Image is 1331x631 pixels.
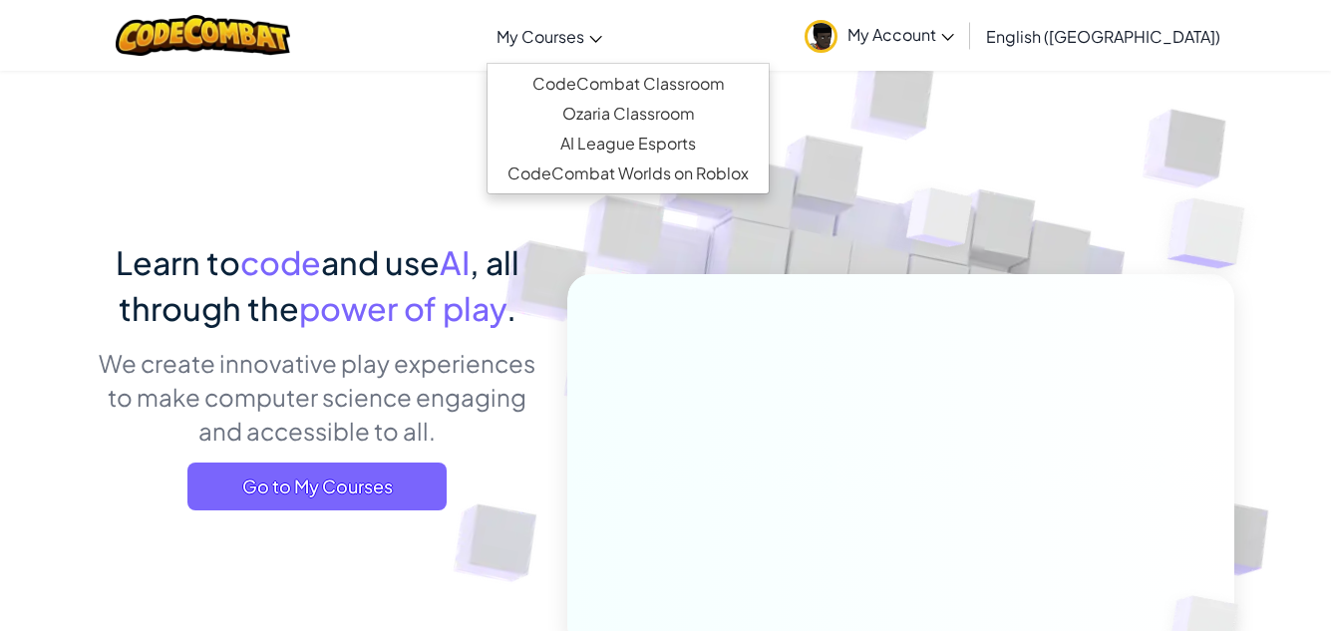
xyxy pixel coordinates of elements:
[986,26,1220,47] span: English ([GEOGRAPHIC_DATA])
[497,26,584,47] span: My Courses
[976,9,1230,63] a: English ([GEOGRAPHIC_DATA])
[98,346,537,448] p: We create innovative play experiences to make computer science engaging and accessible to all.
[506,288,516,328] span: .
[299,288,506,328] span: power of play
[240,242,321,282] span: code
[1128,150,1300,318] img: Overlap cubes
[805,20,837,53] img: avatar
[116,15,290,56] img: CodeCombat logo
[488,69,769,99] a: CodeCombat Classroom
[487,9,612,63] a: My Courses
[440,242,470,282] span: AI
[488,158,769,188] a: CodeCombat Worlds on Roblox
[321,242,440,282] span: and use
[488,99,769,129] a: Ozaria Classroom
[187,463,447,510] a: Go to My Courses
[868,149,1012,297] img: Overlap cubes
[116,242,240,282] span: Learn to
[795,4,964,67] a: My Account
[488,129,769,158] a: AI League Esports
[847,24,954,45] span: My Account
